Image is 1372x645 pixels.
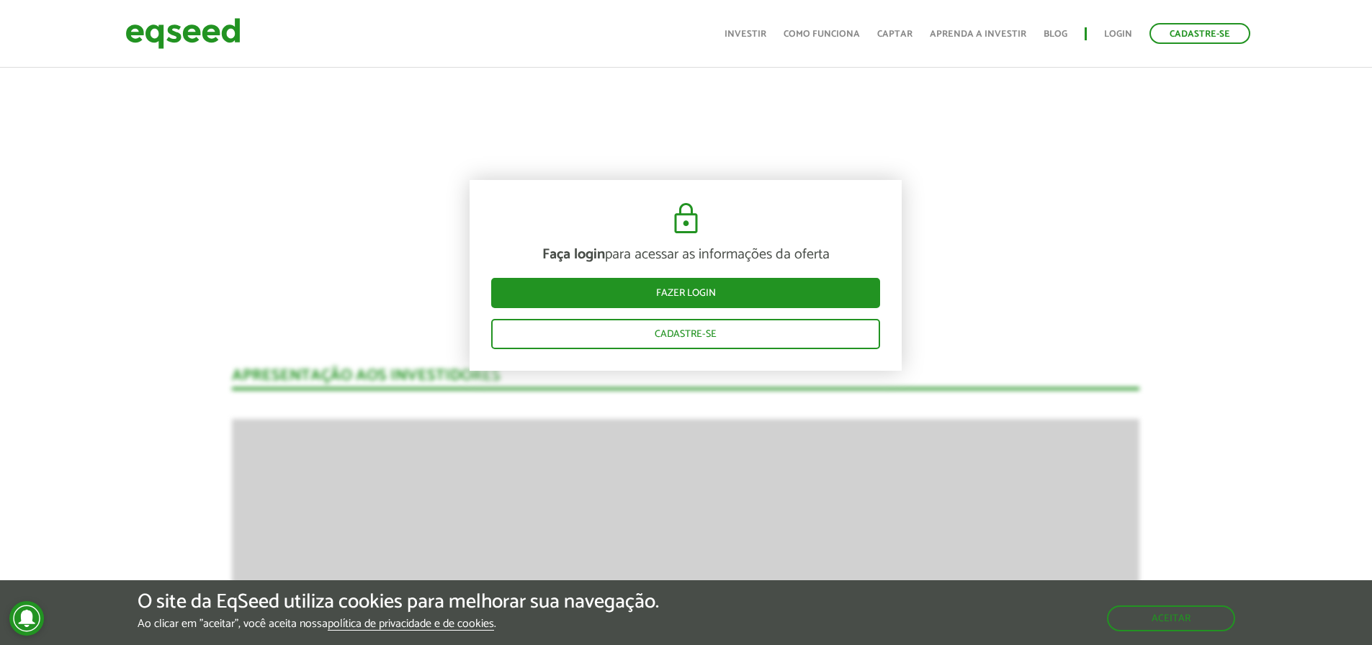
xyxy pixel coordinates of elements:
[668,202,704,236] img: cadeado.svg
[930,30,1026,39] a: Aprenda a investir
[138,591,659,613] h5: O site da EqSeed utiliza cookies para melhorar sua navegação.
[491,278,880,308] a: Fazer login
[725,30,766,39] a: Investir
[542,243,605,266] strong: Faça login
[1149,23,1250,44] a: Cadastre-se
[877,30,913,39] a: Captar
[784,30,860,39] a: Como funciona
[125,14,241,53] img: EqSeed
[491,319,880,349] a: Cadastre-se
[138,617,659,631] p: Ao clicar em "aceitar", você aceita nossa .
[491,246,880,263] p: para acessar as informações da oferta
[1104,30,1132,39] a: Login
[1044,30,1067,39] a: Blog
[1107,605,1235,631] button: Aceitar
[328,618,494,631] a: política de privacidade e de cookies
